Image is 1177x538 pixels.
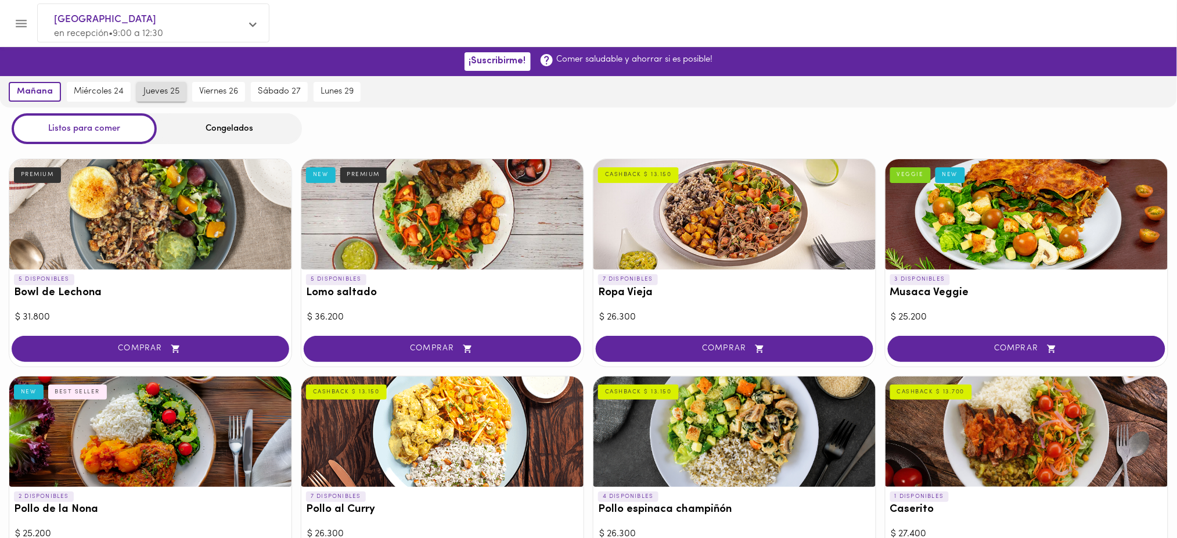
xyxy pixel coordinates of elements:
div: Congelados [157,113,302,144]
div: $ 25.200 [891,311,1162,324]
div: PREMIUM [340,167,387,182]
div: NEW [935,167,965,182]
button: jueves 25 [136,82,186,102]
span: en recepción • 9:00 a 12:30 [54,29,163,38]
span: miércoles 24 [74,87,124,97]
button: viernes 26 [192,82,245,102]
button: COMPRAR [304,336,581,362]
p: 4 DISPONIBLES [598,492,658,502]
p: 5 DISPONIBLES [14,274,74,285]
div: NEW [14,385,44,400]
h3: Lomo saltado [306,287,579,299]
iframe: Messagebird Livechat Widget [1110,471,1165,526]
div: CASHBACK $ 13.150 [598,167,679,182]
span: jueves 25 [143,87,179,97]
h3: Caserito [890,504,1163,516]
div: Listos para comer [12,113,157,144]
div: VEGGIE [890,167,931,182]
p: 1 DISPONIBLES [890,492,949,502]
button: sábado 27 [251,82,308,102]
div: Ropa Vieja [593,159,876,270]
button: COMPRAR [12,336,289,362]
span: COMPRAR [902,344,1151,354]
h3: Ropa Vieja [598,287,871,299]
div: $ 36.200 [307,311,578,324]
p: Comer saludable y ahorrar si es posible! [557,53,713,66]
div: Pollo al Curry [301,376,584,487]
div: $ 31.800 [15,311,286,324]
button: COMPRAR [596,336,873,362]
span: lunes 29 [321,87,354,97]
span: mañana [17,87,53,97]
div: Lomo saltado [301,159,584,270]
h3: Bowl de Lechona [14,287,287,299]
div: CASHBACK $ 13.700 [890,385,972,400]
button: Menu [7,9,35,38]
div: PREMIUM [14,167,61,182]
h3: Pollo al Curry [306,504,579,516]
span: ¡Suscribirme! [469,56,526,67]
div: Caserito [886,376,1168,487]
p: 7 DISPONIBLES [306,492,366,502]
div: CASHBACK $ 13.150 [598,385,679,400]
div: Musaca Veggie [886,159,1168,270]
h3: Pollo espinaca champiñón [598,504,871,516]
span: sábado 27 [258,87,301,97]
button: ¡Suscribirme! [465,52,531,70]
span: COMPRAR [318,344,567,354]
div: NEW [306,167,336,182]
span: COMPRAR [26,344,275,354]
button: lunes 29 [314,82,361,102]
button: miércoles 24 [67,82,131,102]
p: 2 DISPONIBLES [14,492,74,502]
p: 3 DISPONIBLES [890,274,950,285]
span: viernes 26 [199,87,238,97]
div: BEST SELLER [48,385,107,400]
h3: Musaca Veggie [890,287,1163,299]
div: $ 26.300 [599,311,870,324]
div: Bowl de Lechona [9,159,291,270]
div: CASHBACK $ 13.150 [306,385,387,400]
div: Pollo espinaca champiñón [593,376,876,487]
p: 7 DISPONIBLES [598,274,658,285]
p: 5 DISPONIBLES [306,274,366,285]
button: COMPRAR [888,336,1165,362]
h3: Pollo de la Nona [14,504,287,516]
button: mañana [9,82,61,102]
span: COMPRAR [610,344,859,354]
span: [GEOGRAPHIC_DATA] [54,12,241,27]
div: Pollo de la Nona [9,376,291,487]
